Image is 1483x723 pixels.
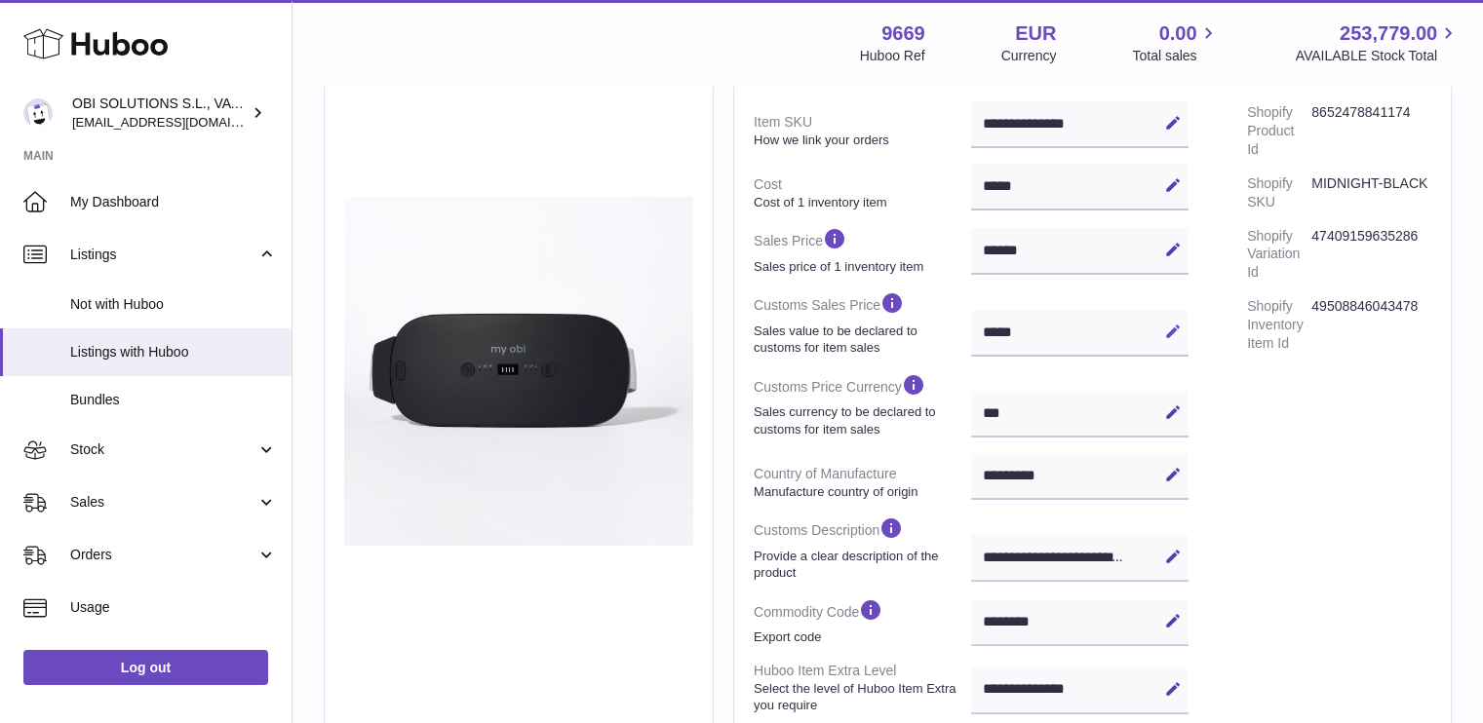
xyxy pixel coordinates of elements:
[754,548,966,582] strong: Provide a clear description of the product
[70,246,256,264] span: Listings
[881,20,925,47] strong: 9669
[70,546,256,564] span: Orders
[344,197,693,546] img: 96691703078979.jpg
[1295,20,1460,65] a: 253,779.00 AVAILABLE Stock Total
[754,218,971,283] dt: Sales Price
[754,168,971,218] dt: Cost
[1295,47,1460,65] span: AVAILABLE Stock Total
[1001,47,1057,65] div: Currency
[1311,167,1431,219] dd: MIDNIGHT-BLACK
[1015,20,1056,47] strong: EUR
[1247,289,1311,361] dt: Shopify Inventory Item Id
[1247,95,1311,167] dt: Shopify Product Id
[70,343,277,361] span: Listings with Huboo
[1247,219,1311,290] dt: Shopify Variation Id
[70,440,256,459] span: Stock
[754,403,966,438] strong: Sales currency to be declared to customs for item sales
[754,105,971,156] dt: Item SKU
[754,628,966,646] strong: Export code
[754,258,966,276] strong: Sales price of 1 inventory item
[1132,20,1219,65] a: 0.00 Total sales
[754,590,971,654] dt: Commodity Code
[70,391,277,409] span: Bundles
[23,98,53,128] img: hello@myobistore.com
[70,598,277,617] span: Usage
[70,193,277,211] span: My Dashboard
[1311,219,1431,290] dd: 47409159635286
[1340,20,1437,47] span: 253,779.00
[754,194,966,211] strong: Cost of 1 inventory item
[754,457,971,508] dt: Country of Manufacture
[1247,167,1311,219] dt: Shopify SKU
[754,132,966,149] strong: How we link your orders
[72,95,248,132] div: OBI SOLUTIONS S.L., VAT: B70911078
[1311,289,1431,361] dd: 49508846043478
[72,114,287,130] span: [EMAIL_ADDRESS][DOMAIN_NAME]
[754,680,966,714] strong: Select the level of Huboo Item Extra you require
[1159,20,1197,47] span: 0.00
[860,47,925,65] div: Huboo Ref
[754,508,971,589] dt: Customs Description
[1311,95,1431,167] dd: 8652478841174
[754,364,971,445] dt: Customs Price Currency
[70,493,256,512] span: Sales
[754,654,971,722] dt: Huboo Item Extra Level
[754,283,971,363] dt: Customs Sales Price
[1132,47,1219,65] span: Total sales
[23,650,268,685] a: Log out
[754,483,966,501] strong: Manufacture country of origin
[754,323,966,357] strong: Sales value to be declared to customs for item sales
[70,295,277,314] span: Not with Huboo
